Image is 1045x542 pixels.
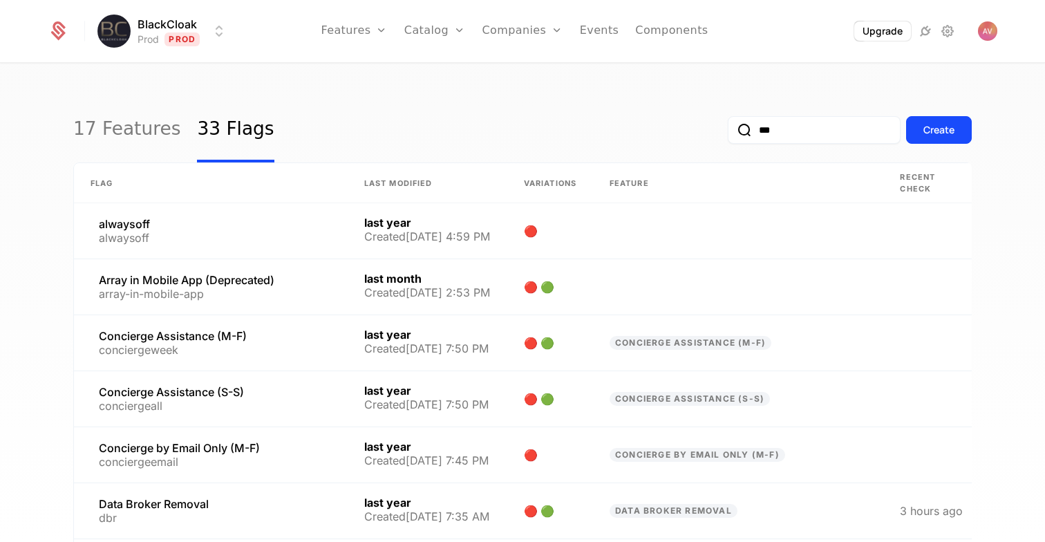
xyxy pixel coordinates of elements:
a: Integrations [917,23,934,39]
th: Variations [507,163,593,203]
button: Create [906,116,972,144]
img: Adina Veres [978,21,997,41]
th: Feature [593,163,883,203]
button: Open user button [978,21,997,41]
a: 17 Features [73,97,180,162]
img: BlackCloak [97,15,131,48]
span: BlackCloak [138,16,197,32]
a: Settings [939,23,956,39]
div: Prod [138,32,159,46]
button: Select environment [102,16,227,46]
span: Prod [164,32,200,46]
th: Last Modified [348,163,507,203]
th: Flag [74,163,348,203]
a: 33 Flags [197,97,274,162]
button: Upgrade [854,21,911,41]
th: Recent check [883,163,979,203]
div: Create [923,123,954,137]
